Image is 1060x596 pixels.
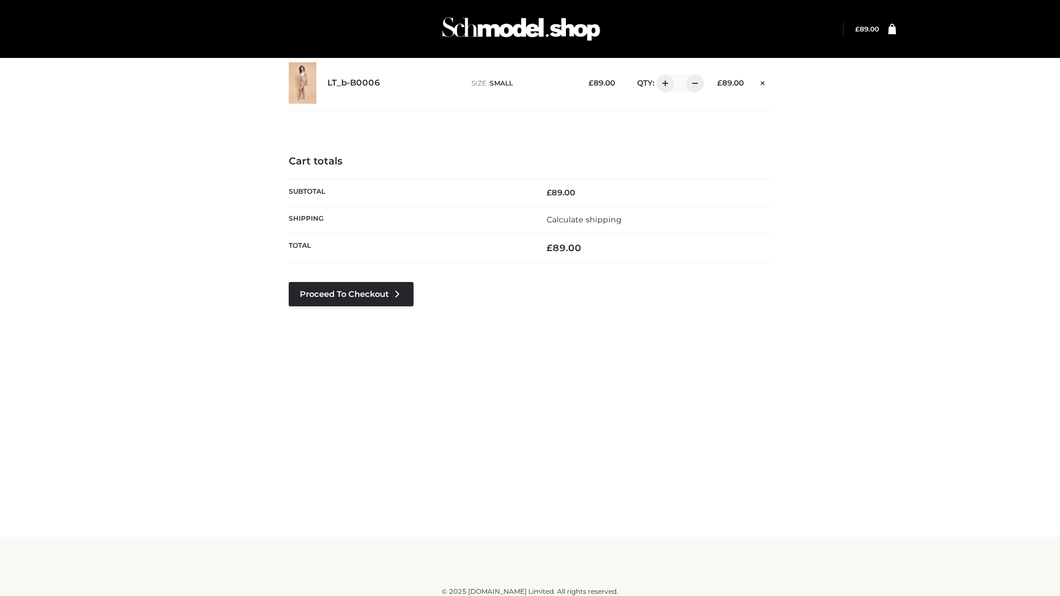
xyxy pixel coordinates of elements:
th: Total [289,233,530,263]
th: Subtotal [289,179,530,206]
span: £ [855,25,860,33]
span: £ [589,78,593,87]
bdi: 89.00 [547,188,575,198]
bdi: 89.00 [717,78,744,87]
bdi: 89.00 [547,242,581,253]
span: SMALL [490,79,513,87]
h4: Cart totals [289,156,771,168]
span: £ [717,78,722,87]
div: QTY: [626,74,700,92]
bdi: 89.00 [589,78,615,87]
img: Schmodel Admin 964 [438,7,604,51]
a: £89.00 [855,25,879,33]
a: LT_b-B0006 [327,78,380,88]
a: Calculate shipping [547,215,622,225]
a: Remove this item [755,74,771,89]
span: £ [547,242,553,253]
th: Shipping [289,206,530,233]
a: Proceed to Checkout [289,282,414,306]
bdi: 89.00 [855,25,879,33]
p: size : [471,78,571,88]
span: £ [547,188,552,198]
